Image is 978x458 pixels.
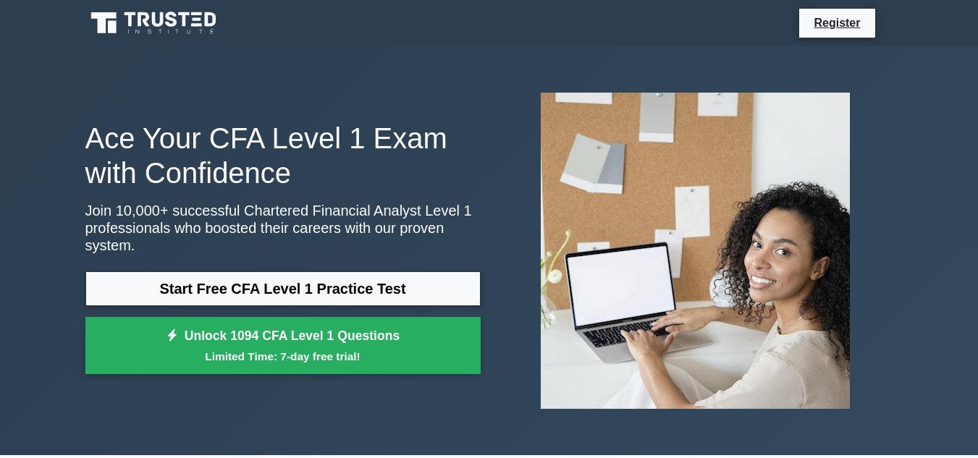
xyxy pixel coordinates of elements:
[85,271,481,306] a: Start Free CFA Level 1 Practice Test
[85,202,481,254] p: Join 10,000+ successful Chartered Financial Analyst Level 1 professionals who boosted their caree...
[104,348,463,365] small: Limited Time: 7-day free trial!
[805,14,869,32] a: Register
[85,317,481,375] a: Unlock 1094 CFA Level 1 QuestionsLimited Time: 7-day free trial!
[85,121,481,190] h1: Ace Your CFA Level 1 Exam with Confidence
